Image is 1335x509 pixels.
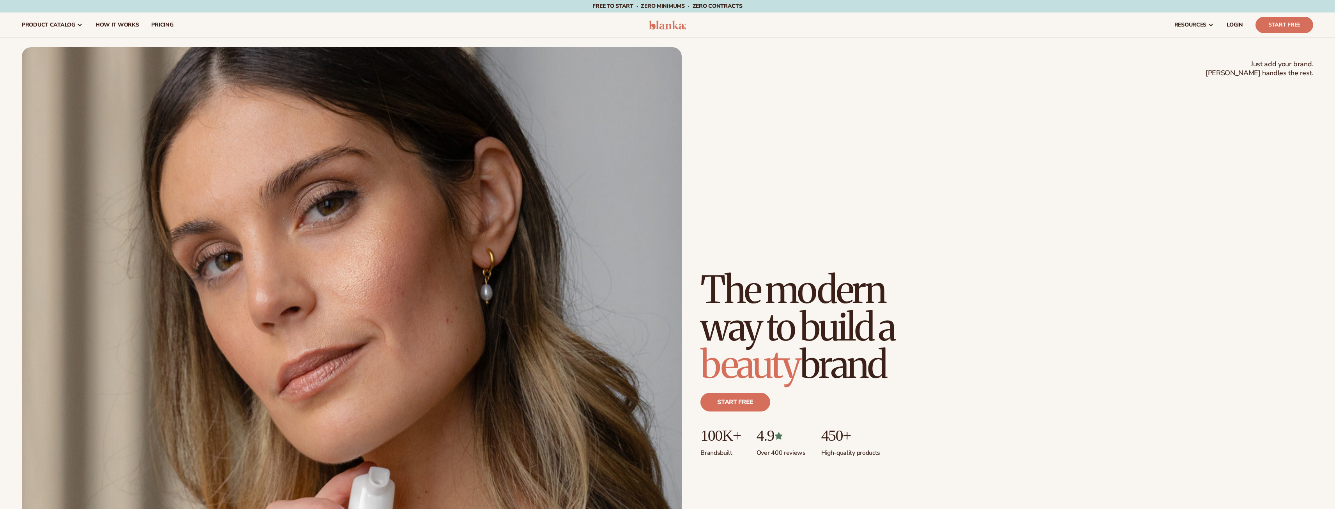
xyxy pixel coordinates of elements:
[700,444,741,457] p: Brands built
[649,20,686,30] img: logo
[1168,12,1220,37] a: resources
[757,444,806,457] p: Over 400 reviews
[1255,17,1313,33] a: Start Free
[1206,60,1313,78] span: Just add your brand. [PERSON_NAME] handles the rest.
[16,12,89,37] a: product catalog
[145,12,179,37] a: pricing
[592,2,742,10] span: Free to start · ZERO minimums · ZERO contracts
[22,22,75,28] span: product catalog
[89,12,145,37] a: How It Works
[1227,22,1243,28] span: LOGIN
[95,22,139,28] span: How It Works
[700,427,741,444] p: 100K+
[1220,12,1249,37] a: LOGIN
[700,341,799,388] span: beauty
[821,444,880,457] p: High-quality products
[757,427,806,444] p: 4.9
[821,427,880,444] p: 450+
[700,271,950,383] h1: The modern way to build a brand
[1174,22,1206,28] span: resources
[700,393,770,411] a: Start free
[151,22,173,28] span: pricing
